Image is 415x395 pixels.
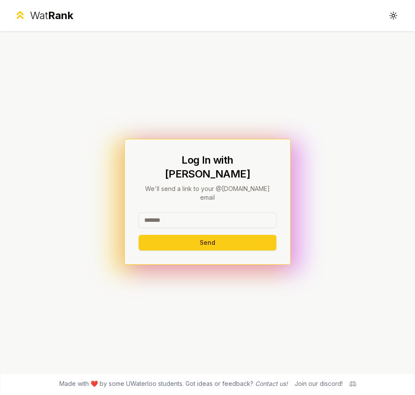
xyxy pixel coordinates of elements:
h1: Log In with [PERSON_NAME] [139,153,276,181]
span: Rank [48,9,73,22]
span: Made with ❤️ by some UWaterloo students. Got ideas or feedback? [59,379,288,388]
a: WatRank [14,9,73,23]
p: We'll send a link to your @[DOMAIN_NAME] email [139,184,276,202]
div: Join our discord! [295,379,343,388]
a: Contact us! [255,380,288,387]
div: Wat [30,9,73,23]
button: Send [139,235,276,250]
